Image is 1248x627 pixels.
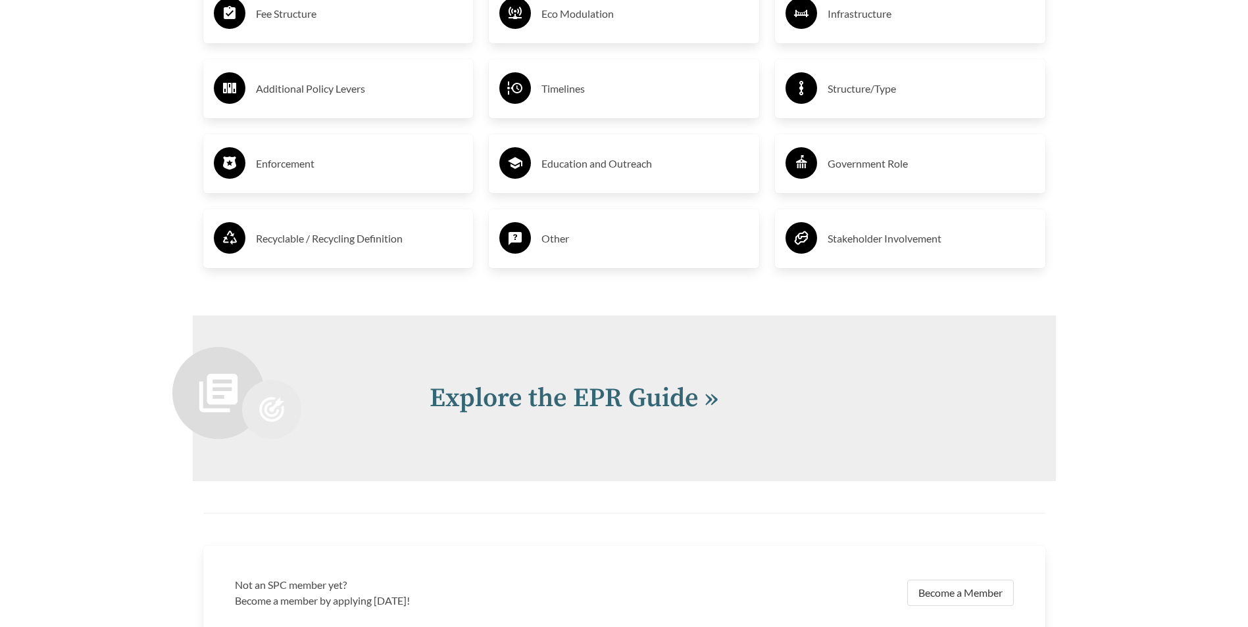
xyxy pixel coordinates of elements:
h3: Not an SPC member yet? [235,577,616,593]
h3: Structure/Type [828,78,1035,99]
h3: Fee Structure [256,3,463,24]
h3: Infrastructure [828,3,1035,24]
h3: Other [541,228,749,249]
h3: Timelines [541,78,749,99]
h3: Eco Modulation [541,3,749,24]
a: Become a Member [907,580,1014,606]
h3: Enforcement [256,153,463,174]
h3: Education and Outreach [541,153,749,174]
a: Explore the EPR Guide » [430,382,718,415]
h3: Additional Policy Levers [256,78,463,99]
h3: Government Role [828,153,1035,174]
h3: Recyclable / Recycling Definition [256,228,463,249]
p: Become a member by applying [DATE]! [235,593,616,609]
h3: Stakeholder Involvement [828,228,1035,249]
